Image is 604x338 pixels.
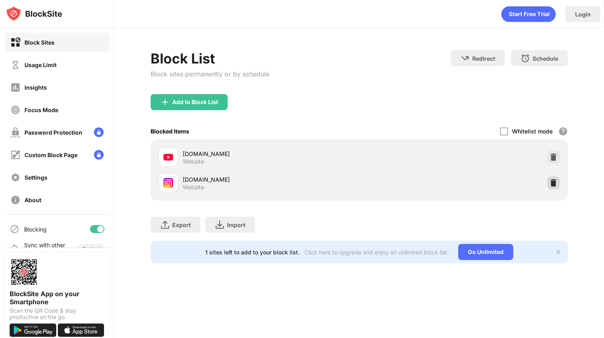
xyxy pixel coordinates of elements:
div: Focus Mode [24,107,58,113]
img: lock-menu.svg [94,150,104,160]
img: about-off.svg [10,195,20,205]
div: Go Unlimited [458,244,513,260]
div: Website [183,158,204,165]
div: Whitelist mode [512,128,553,135]
div: Block Sites [24,39,55,46]
div: Disabled [83,246,100,251]
div: BlockSite App on your Smartphone [10,290,104,306]
img: time-usage-off.svg [10,60,20,70]
div: Password Protection [24,129,82,136]
div: animation [501,6,556,22]
div: Login [575,11,591,18]
div: Export [172,221,191,228]
img: download-on-the-app-store.svg [58,324,104,337]
div: Block List [151,50,269,67]
img: options-page-qr-code.png [10,258,39,287]
div: Block sites permanently or by schedule [151,70,269,78]
img: x-button.svg [555,249,561,255]
img: favicons [163,152,173,162]
div: Usage Limit [24,61,57,68]
div: Blocked Items [151,128,189,135]
img: block-on.svg [10,37,20,47]
img: get-it-on-google-play.svg [10,324,56,337]
img: lock-menu.svg [94,127,104,137]
div: Import [227,221,245,228]
div: Click here to upgrade and enjoy an unlimited block list. [304,249,449,256]
img: customize-block-page-off.svg [10,150,20,160]
img: blocking-icon.svg [10,224,19,234]
div: Sync with other devices [24,242,65,255]
div: [DOMAIN_NAME] [183,175,359,184]
img: logo-blocksite.svg [6,6,62,22]
img: insights-off.svg [10,82,20,92]
div: Custom Block Page [24,152,78,158]
img: settings-off.svg [10,172,20,182]
div: Blocking [24,226,47,233]
div: Insights [24,84,47,91]
div: Scan the QR Code & stay productive on the go [10,307,104,320]
img: password-protection-off.svg [10,127,20,137]
div: Schedule [533,55,558,62]
div: [DOMAIN_NAME] [183,150,359,158]
div: Add to Block List [172,99,218,105]
div: 1 sites left to add to your block list. [205,249,300,256]
div: Website [183,184,204,191]
div: Settings [24,174,47,181]
div: About [24,197,41,203]
img: focus-off.svg [10,105,20,115]
div: Redirect [472,55,495,62]
img: favicons [163,178,173,188]
img: sync-icon.svg [10,244,19,253]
